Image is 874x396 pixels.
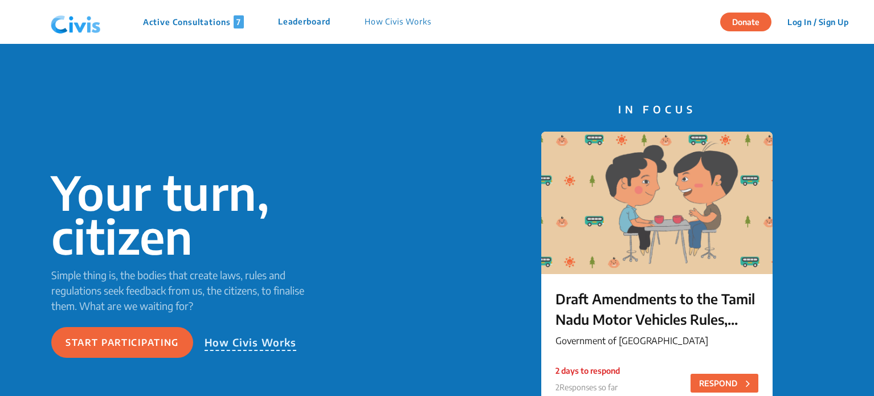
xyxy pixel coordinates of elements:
[556,381,620,393] p: 2
[541,101,773,117] p: IN FOCUS
[780,13,856,31] button: Log In / Sign Up
[278,15,330,28] p: Leaderboard
[720,13,771,31] button: Donate
[556,334,758,348] p: Government of [GEOGRAPHIC_DATA]
[556,365,620,377] p: 2 days to respond
[51,267,321,313] p: Simple thing is, the bodies that create laws, rules and regulations seek feedback from us, the ci...
[559,382,618,392] span: Responses so far
[51,327,193,358] button: Start participating
[365,15,431,28] p: How Civis Works
[556,288,758,329] p: Draft Amendments to the Tamil Nadu Motor Vehicles Rules, 1989
[46,5,105,39] img: navlogo.png
[720,15,780,27] a: Donate
[691,374,758,393] button: RESPOND
[143,15,244,28] p: Active Consultations
[205,334,297,351] p: How Civis Works
[234,15,244,28] span: 7
[51,170,321,258] p: Your turn, citizen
